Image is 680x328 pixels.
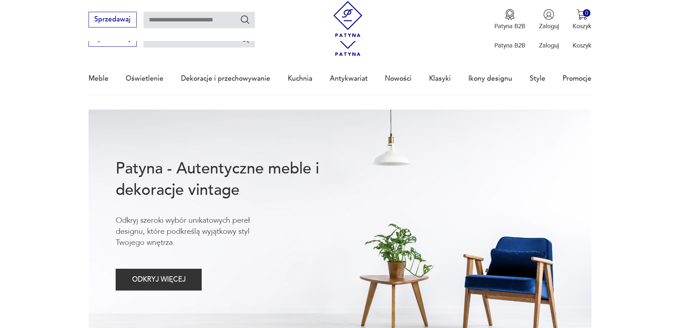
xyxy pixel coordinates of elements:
a: Dekoracje i przechowywanie [181,62,270,95]
a: Style [530,62,545,95]
button: ODKRYJ WIĘCEJ [116,269,202,291]
a: Antykwariat [330,62,368,95]
a: Klasyki [429,62,451,95]
button: 0Koszyk [573,9,591,30]
img: Ikona medalu [504,9,515,20]
p: Odkryj szeroki wybór unikatowych pereł designu, które podkreślą wyjątkowy styl Twojego wnętrza. [116,215,278,248]
a: ODKRYJ WIĘCEJ [116,277,202,283]
a: Promocje [563,62,591,95]
img: Patyna - sklep z meblami i dekoracjami vintage [330,1,366,37]
button: Szukaj [240,34,250,44]
div: 0 [583,9,590,17]
a: Ikona medaluPatyna B2B [494,9,525,30]
p: Zaloguj [539,41,559,50]
button: Zaloguj [539,9,559,30]
img: Ikona koszyka [576,9,588,20]
a: Meble [89,62,109,95]
a: Sprzedawaj [89,36,137,42]
p: Koszyk [573,22,591,30]
a: Oświetlenie [126,62,163,95]
img: Ikonka użytkownika [543,9,554,20]
button: Szukaj [240,14,250,25]
h1: Patyna - Autentyczne meble i dekoracje vintage [116,158,347,201]
a: Kuchnia [288,62,312,95]
p: Koszyk [573,41,591,50]
a: Ikony designu [468,62,512,95]
p: Zaloguj [539,22,559,30]
button: Patyna B2B [494,9,525,30]
a: Sprzedawaj [89,17,137,23]
p: Patyna B2B [494,41,525,50]
p: Patyna B2B [494,22,525,30]
a: Nowości [385,62,412,95]
button: Sprzedawaj [89,12,137,27]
